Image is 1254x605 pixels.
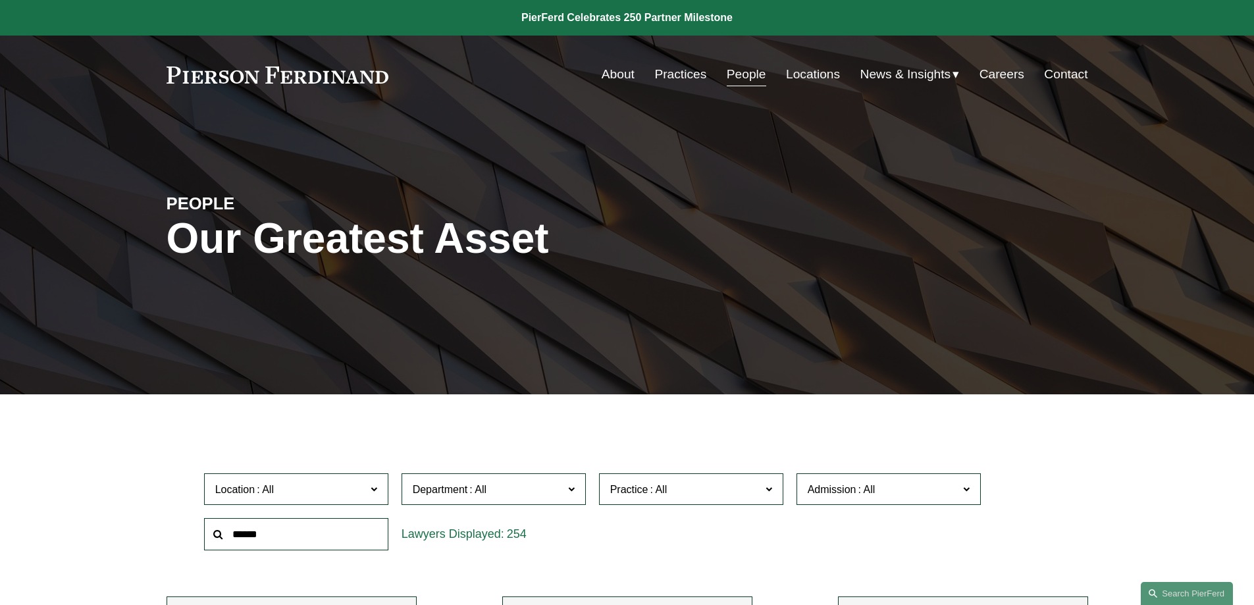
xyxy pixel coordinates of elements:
a: Careers [980,62,1024,87]
h1: Our Greatest Asset [167,215,781,263]
span: Department [413,484,468,495]
span: Admission [808,484,856,495]
a: Practices [654,62,706,87]
span: 254 [507,527,527,540]
span: News & Insights [860,63,951,86]
a: About [602,62,635,87]
a: Contact [1044,62,1087,87]
span: Practice [610,484,648,495]
span: Location [215,484,255,495]
a: Search this site [1141,582,1233,605]
a: Locations [786,62,840,87]
a: folder dropdown [860,62,960,87]
a: People [727,62,766,87]
h4: PEOPLE [167,193,397,214]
